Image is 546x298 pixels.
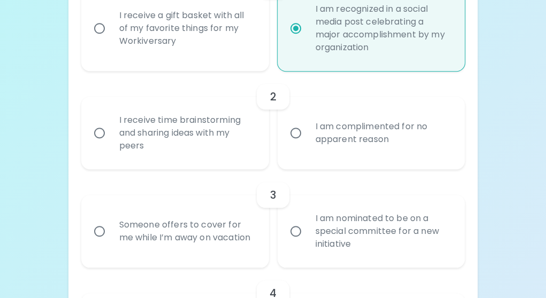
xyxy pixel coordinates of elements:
[270,186,276,203] h6: 3
[270,88,276,105] h6: 2
[81,169,465,268] div: choice-group-check
[81,71,465,169] div: choice-group-check
[111,101,263,165] div: I receive time brainstorming and sharing ideas with my peers
[111,206,263,257] div: Someone offers to cover for me while I’m away on vacation
[307,107,459,159] div: I am complimented for no apparent reason
[307,199,459,263] div: I am nominated to be on a special committee for a new initiative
